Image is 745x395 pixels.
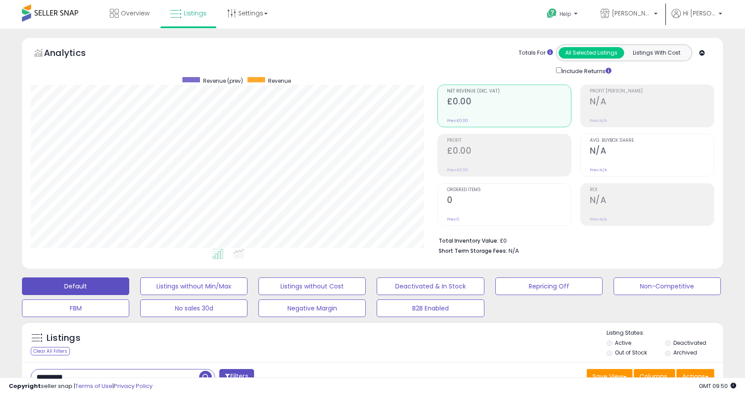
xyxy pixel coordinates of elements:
[612,9,651,18] span: [PERSON_NAME]
[447,96,571,108] h2: £0.00
[559,47,624,59] button: All Selected Listings
[519,49,553,57] div: Totals For
[75,382,113,390] a: Terms of Use
[22,299,129,317] button: FBM
[590,217,607,222] small: Prev: N/A
[9,382,41,390] strong: Copyright
[47,332,80,344] h5: Listings
[9,382,153,391] div: seller snap | |
[634,369,675,384] button: Columns
[590,118,607,123] small: Prev: N/A
[615,339,631,347] label: Active
[377,277,484,295] button: Deactivated & In Stock
[439,247,507,255] b: Short Term Storage Fees:
[447,118,468,123] small: Prev: £0.00
[203,77,243,85] span: Revenue (prev)
[590,146,714,158] h2: N/A
[549,66,622,76] div: Include Returns
[439,237,498,244] b: Total Inventory Value:
[219,369,254,384] button: Filters
[676,369,714,384] button: Actions
[590,188,714,192] span: ROI
[447,146,571,158] h2: £0.00
[377,299,484,317] button: B2B Enabled
[590,89,714,94] span: Profit [PERSON_NAME]
[590,167,607,173] small: Prev: N/A
[614,277,721,295] button: Non-Competitive
[140,277,247,295] button: Listings without Min/Max
[607,329,723,337] p: Listing States:
[673,349,697,356] label: Archived
[587,369,632,384] button: Save View
[268,77,291,85] span: Revenue
[114,382,153,390] a: Privacy Policy
[672,9,722,29] a: Hi [PERSON_NAME]
[447,195,571,207] h2: 0
[121,9,149,18] span: Overview
[439,235,708,245] li: £0
[140,299,247,317] button: No sales 30d
[447,217,459,222] small: Prev: 0
[699,382,736,390] span: 2025-08-14 09:50 GMT
[640,372,667,381] span: Columns
[615,349,647,356] label: Out of Stock
[447,167,468,173] small: Prev: £0.00
[509,247,519,255] span: N/A
[540,1,586,29] a: Help
[258,299,366,317] button: Negative Margin
[31,347,70,355] div: Clear All Filters
[590,96,714,108] h2: N/A
[184,9,207,18] span: Listings
[258,277,366,295] button: Listings without Cost
[590,138,714,143] span: Avg. Buybox Share
[22,277,129,295] button: Default
[44,47,103,61] h5: Analytics
[683,9,716,18] span: Hi [PERSON_NAME]
[546,8,557,19] i: Get Help
[447,138,571,143] span: Profit
[590,195,714,207] h2: N/A
[447,188,571,192] span: Ordered Items
[624,47,689,59] button: Listings With Cost
[560,10,571,18] span: Help
[673,339,706,347] label: Deactivated
[495,277,603,295] button: Repricing Off
[447,89,571,94] span: Net Revenue (Exc. VAT)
